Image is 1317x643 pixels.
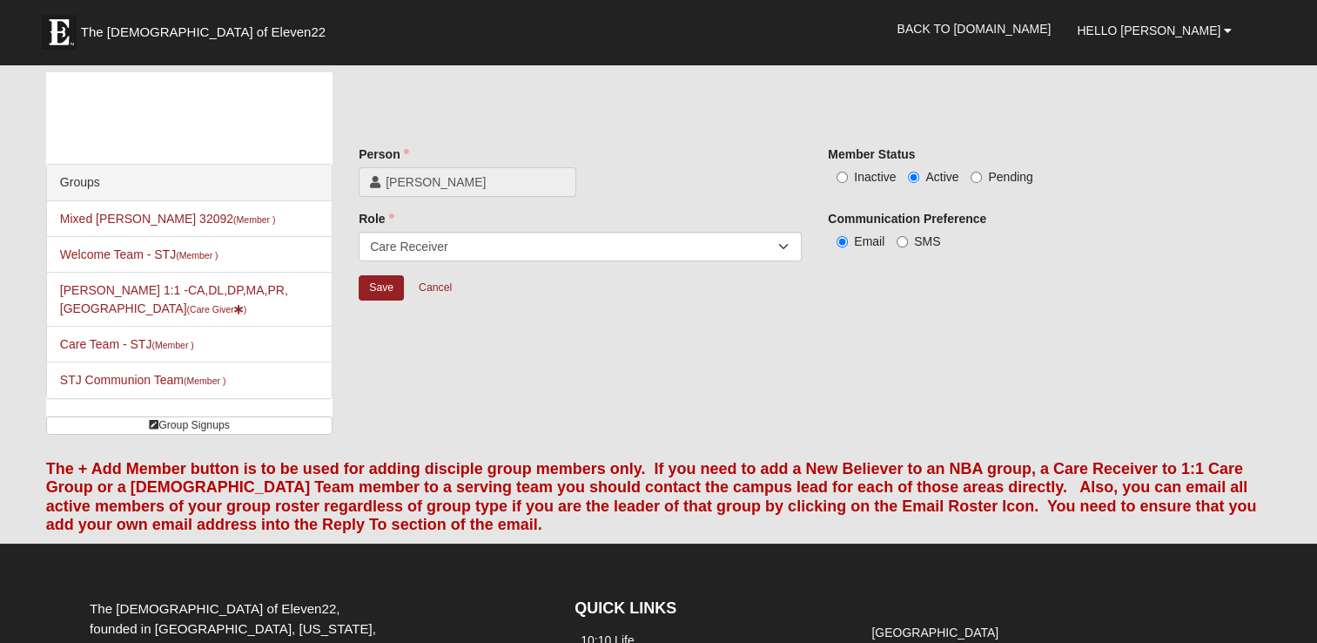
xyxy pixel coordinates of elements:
[151,340,193,350] small: (Member )
[854,234,884,248] span: Email
[1077,24,1220,37] span: Hello [PERSON_NAME]
[1064,9,1245,52] a: Hello [PERSON_NAME]
[837,236,848,247] input: Email
[184,376,225,386] small: (Member )
[884,7,1064,51] a: Back to [DOMAIN_NAME]
[176,250,218,261] small: (Member )
[837,172,848,183] input: Inactive
[359,275,404,301] input: Alt+s
[359,146,408,163] label: Person
[233,214,275,225] small: (Member )
[47,165,332,201] div: Groups
[46,416,333,435] a: Group Signups
[575,599,839,619] h4: QUICK LINKS
[828,210,986,227] label: Communication Preference
[925,170,958,184] span: Active
[60,373,226,387] a: STJ Communion Team(Member )
[81,24,326,41] span: The [DEMOGRAPHIC_DATA] of Eleven22
[60,337,194,351] a: Care Team - STJ(Member )
[60,247,218,261] a: Welcome Team - STJ(Member )
[988,170,1032,184] span: Pending
[33,6,381,50] a: The [DEMOGRAPHIC_DATA] of Eleven22
[854,170,896,184] span: Inactive
[971,172,982,183] input: Pending
[187,304,247,315] small: (Care Giver )
[60,283,288,315] a: [PERSON_NAME] 1:1 -CA,DL,DP,MA,PR,[GEOGRAPHIC_DATA](Care Giver)
[386,173,565,191] span: [PERSON_NAME]
[828,146,915,163] label: Member Status
[407,274,463,301] a: Cancel
[359,210,393,227] label: Role
[46,460,1257,534] font: The + Add Member button is to be used for adding disciple group members only. If you need to add ...
[897,236,908,247] input: SMS
[914,234,940,248] span: SMS
[908,172,919,183] input: Active
[60,212,276,226] a: Mixed [PERSON_NAME] 32092(Member )
[42,15,77,50] img: Eleven22 logo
